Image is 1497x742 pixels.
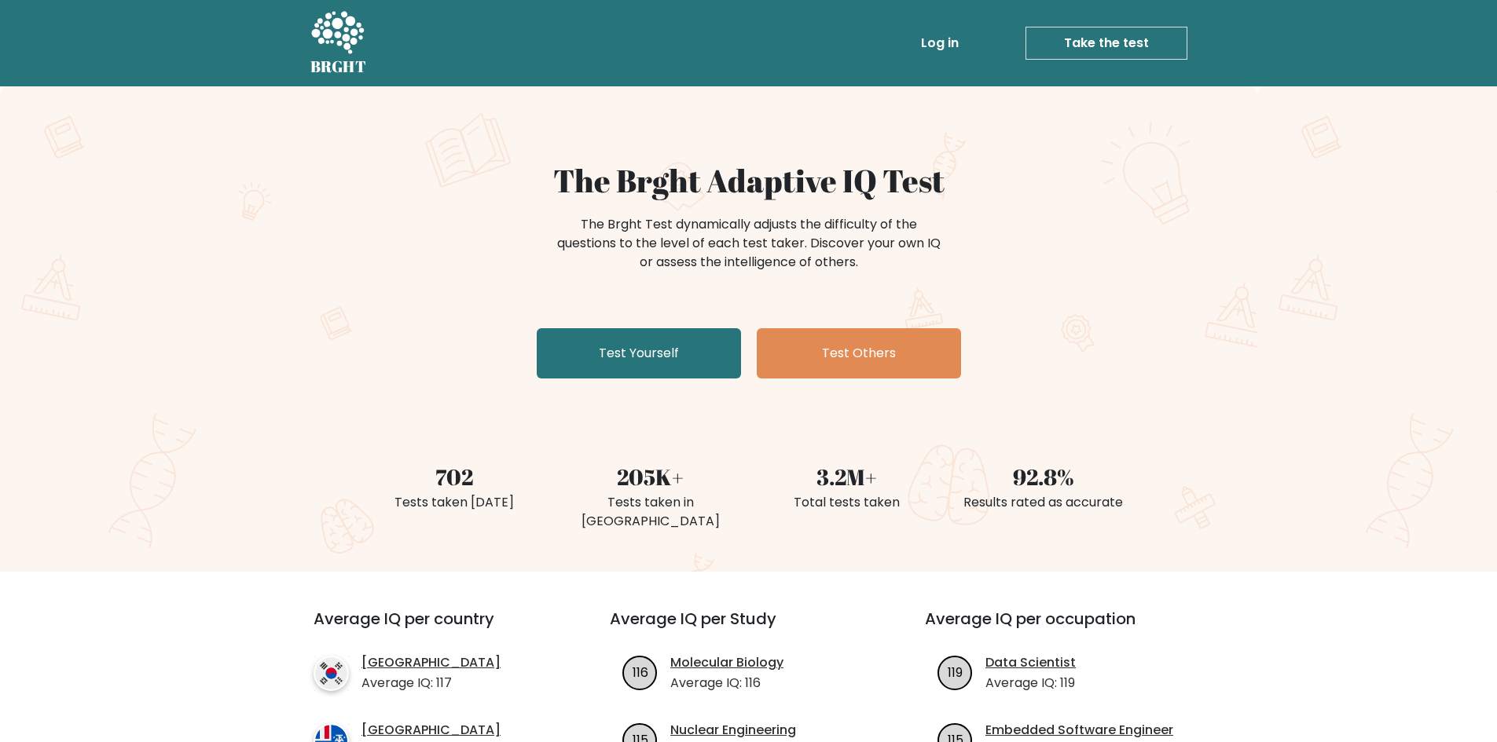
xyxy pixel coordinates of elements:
[670,721,796,740] a: Nuclear Engineering
[955,493,1132,512] div: Results rated as accurate
[925,609,1202,647] h3: Average IQ per occupation
[562,460,739,493] div: 205K+
[955,460,1132,493] div: 92.8%
[633,663,648,681] text: 116
[537,328,741,378] a: Test Yourself
[365,460,543,493] div: 702
[610,609,887,647] h3: Average IQ per Study
[562,493,739,531] div: Tests taken in [GEOGRAPHIC_DATA]
[310,6,367,80] a: BRGHT
[670,674,783,693] p: Average IQ: 116
[985,674,1076,693] p: Average IQ: 119
[1026,27,1187,60] a: Take the test
[758,460,936,493] div: 3.2M+
[552,215,945,272] div: The Brght Test dynamically adjusts the difficulty of the questions to the level of each test take...
[314,656,349,691] img: country
[670,653,783,672] a: Molecular Biology
[948,663,963,681] text: 119
[985,653,1076,672] a: Data Scientist
[985,721,1173,740] a: Embedded Software Engineer
[361,721,501,740] a: [GEOGRAPHIC_DATA]
[915,27,965,59] a: Log in
[310,57,367,76] h5: BRGHT
[361,653,501,672] a: [GEOGRAPHIC_DATA]
[758,493,936,512] div: Total tests taken
[361,674,501,693] p: Average IQ: 117
[314,609,553,647] h3: Average IQ per country
[757,328,961,378] a: Test Others
[365,493,543,512] div: Tests taken [DATE]
[365,162,1132,199] h1: The Brght Adaptive IQ Test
